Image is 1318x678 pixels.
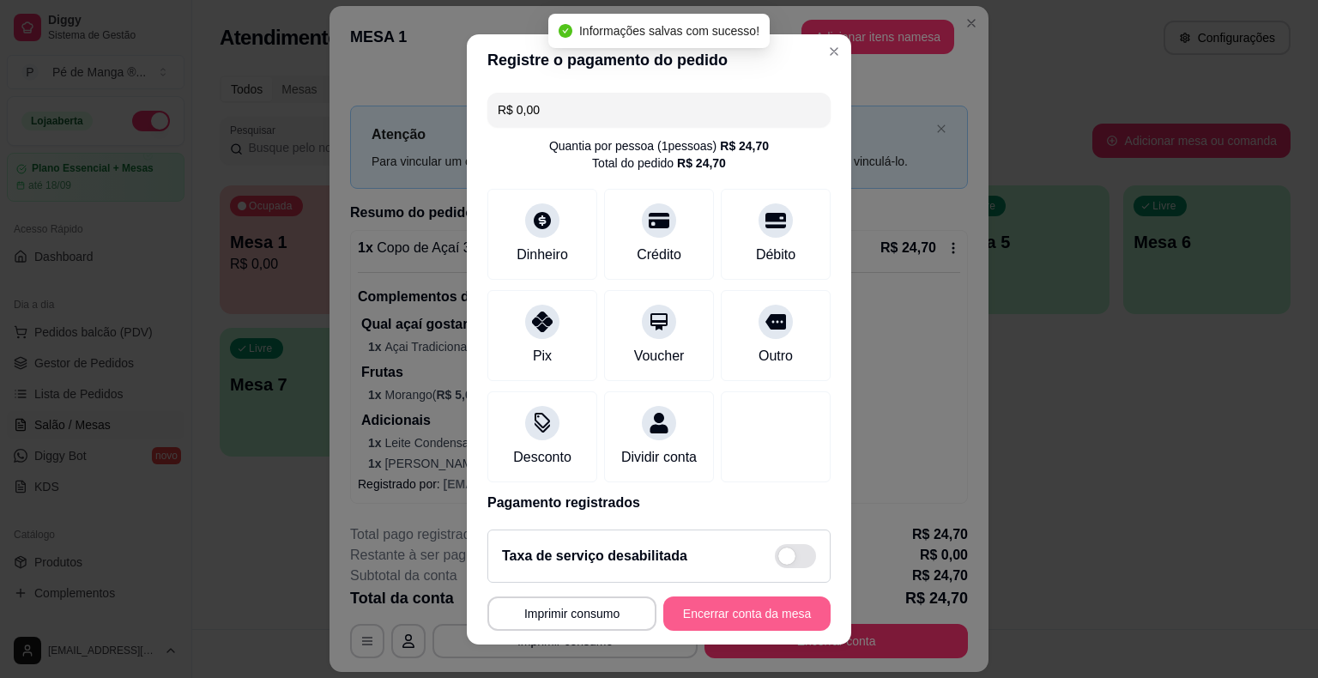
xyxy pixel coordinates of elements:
[677,154,726,172] div: R$ 24,70
[663,596,831,631] button: Encerrar conta da mesa
[467,34,851,86] header: Registre o pagamento do pedido
[533,346,552,366] div: Pix
[756,245,795,265] div: Débito
[513,447,571,468] div: Desconto
[549,137,769,154] div: Quantia por pessoa ( 1 pessoas)
[502,546,687,566] h2: Taxa de serviço desabilitada
[487,493,831,513] p: Pagamento registrados
[720,137,769,154] div: R$ 24,70
[579,24,759,38] span: Informações salvas com sucesso!
[820,38,848,65] button: Close
[637,245,681,265] div: Crédito
[487,596,656,631] button: Imprimir consumo
[759,346,793,366] div: Outro
[517,245,568,265] div: Dinheiro
[592,154,726,172] div: Total do pedido
[634,346,685,366] div: Voucher
[559,24,572,38] span: check-circle
[621,447,697,468] div: Dividir conta
[498,93,820,127] input: Ex.: hambúrguer de cordeiro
